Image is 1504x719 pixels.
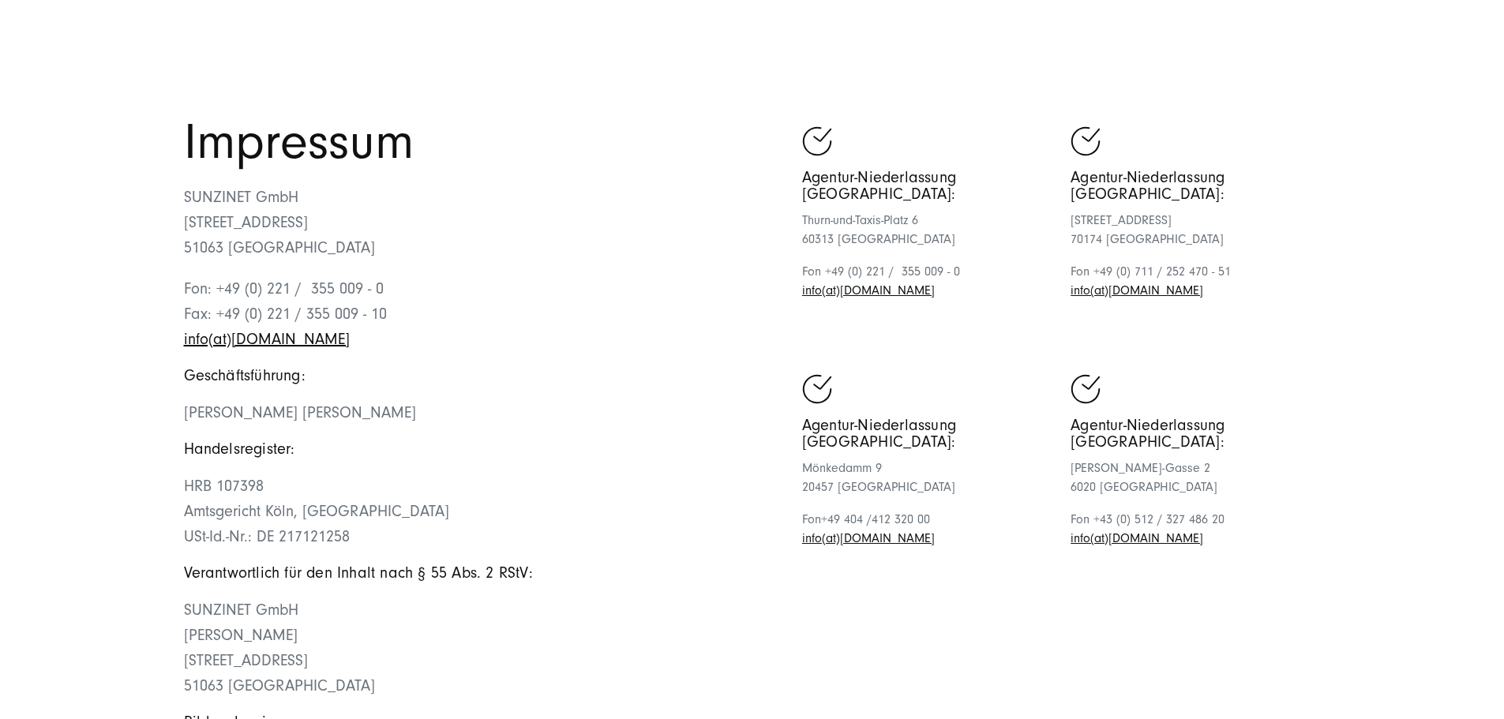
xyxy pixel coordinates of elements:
[872,512,930,526] span: 412 320 00
[802,459,1052,496] p: Mönkedamm 9 20457 [GEOGRAPHIC_DATA]
[802,531,935,545] a: Schreiben Sie eine E-Mail an sunzinet
[802,262,1052,300] p: Fon +49 (0) 221 / 355 009 - 0
[1071,170,1320,203] h5: Agentur-Niederlassung [GEOGRAPHIC_DATA]:
[1071,283,1203,298] a: Schreiben Sie eine E-Mail an sunzinet
[184,276,752,352] p: Fon: +49 (0) 221 / 355 009 - 0 Fax: +49 (0) 221 / 355 009 - 10
[802,418,1052,451] h5: Agentur-Niederlassung [GEOGRAPHIC_DATA]:
[802,211,1052,249] p: Thurn-und-Taxis-Platz 6 60313 [GEOGRAPHIC_DATA]
[1071,211,1320,249] p: [STREET_ADDRESS] 70174 [GEOGRAPHIC_DATA]
[184,503,449,520] span: Amtsgericht Köln, [GEOGRAPHIC_DATA]
[184,118,752,167] h1: Impressum
[1071,459,1320,496] p: [PERSON_NAME]-Gasse 2 6020 [GEOGRAPHIC_DATA]
[184,368,752,384] h5: Geschäftsführung:
[802,170,1052,203] h5: Agentur-Niederlassung [GEOGRAPHIC_DATA]:
[184,185,752,260] p: SUNZINET GmbH [STREET_ADDRESS] 51063 [GEOGRAPHIC_DATA]
[184,601,298,619] span: SUNZINET GmbH
[802,283,935,298] a: Schreiben Sie eine E-Mail an sunzinet
[184,404,416,421] span: [PERSON_NAME] [PERSON_NAME]
[821,512,872,526] span: +49 404 /
[1071,531,1203,545] a: Schreiben Sie eine E-Mail an sunzinet
[184,528,350,545] span: USt-Id.-Nr.: DE 217121258
[184,331,350,348] a: Schreiben Sie eine E-Mail an sunzinet
[184,565,752,582] h5: Verantwortlich für den Inhalt nach § 55 Abs. 2 RStV:
[184,677,375,695] span: 51063 [GEOGRAPHIC_DATA]
[184,652,308,669] span: [STREET_ADDRESS]
[1071,262,1320,300] p: Fon +49 (0) 711 / 252 470 - 51
[184,627,298,644] span: [PERSON_NAME]
[184,441,752,458] h5: Handelsregister:
[1071,418,1320,451] h5: Agentur-Niederlassung [GEOGRAPHIC_DATA]:
[1071,510,1320,548] p: Fon +43 (0) 512 / 327 486 20
[184,477,264,495] span: HRB 107398
[802,510,1052,548] p: Fon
